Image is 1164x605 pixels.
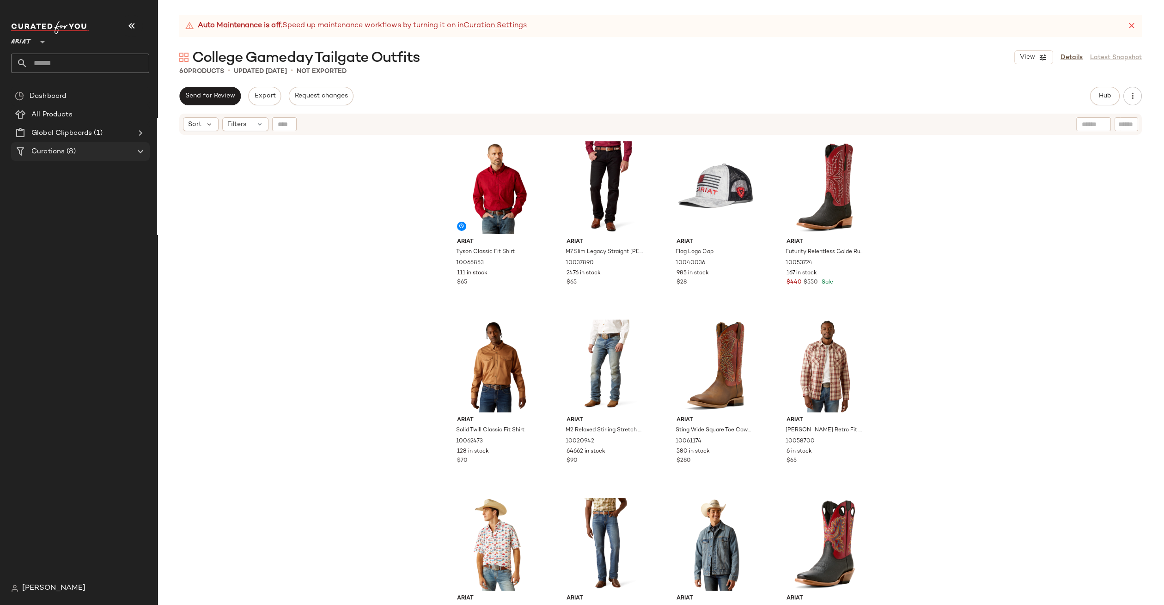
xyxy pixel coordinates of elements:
span: 10058700 [785,437,814,446]
span: 60 [179,68,188,75]
a: Curation Settings [463,20,527,31]
span: $70 [457,457,468,465]
span: 64662 in stock [567,448,605,456]
img: 10061398_front.jpg [559,497,652,591]
span: 128 in stock [457,448,489,456]
div: Products [179,67,224,76]
span: • [228,66,230,77]
span: 2476 in stock [567,269,601,278]
span: 10062473 [456,437,483,446]
span: $65 [457,278,467,287]
span: Ariat [567,416,645,424]
img: cfy_white_logo.C9jOOHJF.svg [11,21,90,34]
span: 111 in stock [457,269,488,278]
span: Tyson Classic Fit Shirt [456,248,515,256]
button: Hub [1090,87,1120,105]
span: View [1019,54,1035,61]
span: Ariat [457,416,535,424]
span: Export [254,92,275,100]
span: $550 [803,278,817,287]
span: Ariat [676,594,755,603]
span: Sort [188,120,201,129]
span: 10037890 [566,259,594,267]
span: 167 in stock [786,269,817,278]
span: M7 Slim Legacy Straight [PERSON_NAME] [566,248,644,256]
span: Ariat [567,594,645,603]
span: Ariat [11,31,31,48]
span: 580 in stock [676,448,710,456]
span: Dashboard [30,91,66,102]
span: 6 in stock [786,448,811,456]
span: (8) [65,146,75,157]
button: Request changes [289,87,353,105]
img: svg%3e [11,585,18,592]
span: $65 [786,457,796,465]
img: 10065853_front.jpg [450,141,542,234]
span: Ariat [457,594,535,603]
span: Sting Wide Square Toe Cowboy Boot [676,426,754,435]
span: Ariat [786,416,864,424]
span: Request changes [294,92,348,100]
button: Send for Review [179,87,241,105]
span: Ariat [786,238,864,246]
span: 10061174 [676,437,701,446]
span: Ariat [676,238,755,246]
span: 10020942 [566,437,594,446]
span: 10040036 [676,259,705,267]
div: Speed up maintenance workflows by turning it on in [185,20,527,31]
span: 10053724 [785,259,812,267]
span: Filters [227,120,246,129]
p: Not Exported [297,67,347,76]
span: Hub [1098,92,1111,100]
span: Flag Logo Cap [676,248,713,256]
span: (1) [92,128,102,139]
span: Curations [31,146,65,157]
span: Ariat [457,238,535,246]
span: • [291,66,293,77]
span: [PERSON_NAME] Retro Fit Shirt [785,426,863,435]
span: College Gameday Tailgate Outfits [192,49,420,67]
span: All Products [31,109,73,120]
span: $280 [676,457,691,465]
span: Ariat [676,416,755,424]
span: $90 [567,457,578,465]
img: 10055430_3-4_front.jpg [779,497,871,591]
span: Solid Twill Classic Fit Shirt [456,426,524,435]
span: $28 [676,278,687,287]
span: [PERSON_NAME] [22,583,85,594]
img: 10061174_3-4_front.jpg [669,319,762,412]
span: 985 in stock [676,269,709,278]
img: 10058700_front.jpg [779,319,871,412]
span: $65 [567,278,577,287]
img: svg%3e [179,53,189,62]
button: Export [248,87,281,105]
span: Global Clipboards [31,128,92,139]
span: Ariat [786,594,864,603]
a: Details [1060,53,1083,62]
button: View [1014,50,1053,64]
p: updated [DATE] [234,67,287,76]
img: 10062473_front.jpg [450,319,542,412]
img: 10020942_front.jpg [559,319,652,412]
img: 10037890_front.jpg [559,141,652,234]
span: Send for Review [185,92,235,100]
span: 10065853 [456,259,484,267]
img: 10048254_front.jpg [669,497,762,591]
span: $440 [786,278,801,287]
img: 10040036_front.jpg [669,141,762,234]
img: 10053724_3-4_front.jpg [779,141,871,234]
span: M2 Relaxed Stirling Stretch Boot Cut [PERSON_NAME] [566,426,644,435]
span: Ariat [567,238,645,246]
strong: Auto Maintenance is off. [198,20,282,31]
img: svg%3e [15,91,24,101]
span: Sale [819,279,833,285]
img: 10059016_front.jpg [450,497,542,591]
span: Futurity Relentless Golde Rush Cowboy Boot [785,248,863,256]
